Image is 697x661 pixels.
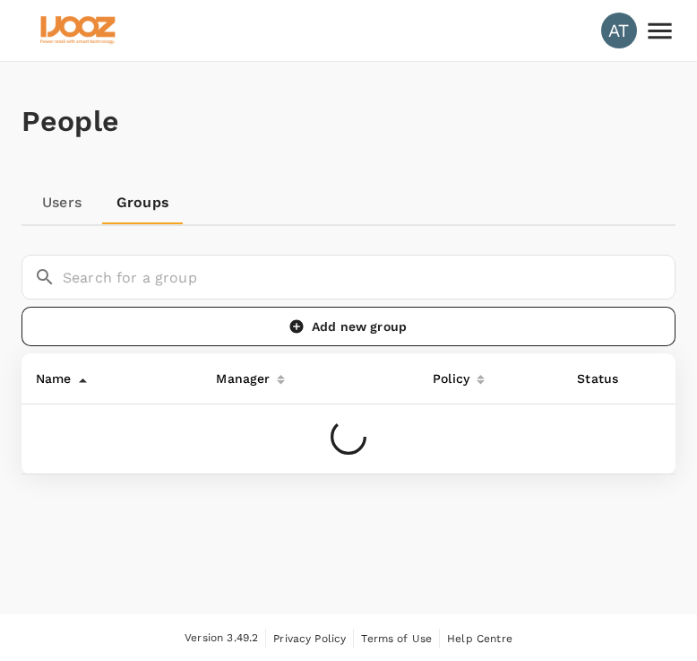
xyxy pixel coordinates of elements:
a: Users [22,181,102,224]
div: Policy [426,361,469,389]
a: Help Centre [447,629,512,648]
div: Manager [209,361,270,389]
a: Groups [102,181,184,224]
span: Help Centre [447,632,512,645]
a: Privacy Policy [273,629,346,648]
input: Search for a group [63,255,675,300]
span: Version 3.49.2 [185,630,258,648]
div: AT [601,13,637,48]
th: Status [563,353,639,404]
img: IJOOZ AI Pte Ltd [36,11,118,50]
div: Name [29,361,72,389]
span: Privacy Policy [273,632,346,645]
h1: People [22,105,675,138]
a: Terms of Use [361,629,432,648]
a: Add new group [22,307,675,346]
span: Terms of Use [361,632,432,645]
